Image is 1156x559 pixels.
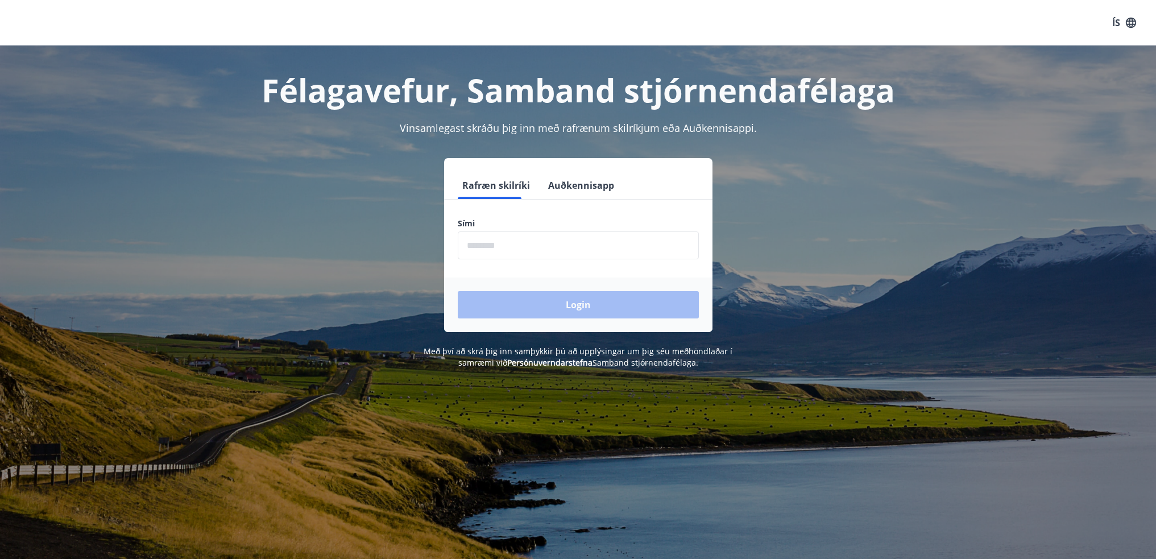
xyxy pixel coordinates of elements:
button: Auðkennisapp [544,172,619,199]
span: Vinsamlegast skráðu þig inn með rafrænum skilríkjum eða Auðkennisappi. [400,121,757,135]
a: Persónuverndarstefna [507,357,592,368]
button: Rafræn skilríki [458,172,535,199]
button: ÍS [1106,13,1142,33]
h1: Félagavefur, Samband stjórnendafélaga [183,68,974,111]
label: Sími [458,218,699,229]
span: Með því að skrá þig inn samþykkir þú að upplýsingar um þig séu meðhöndlaðar í samræmi við Samband... [424,346,732,368]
